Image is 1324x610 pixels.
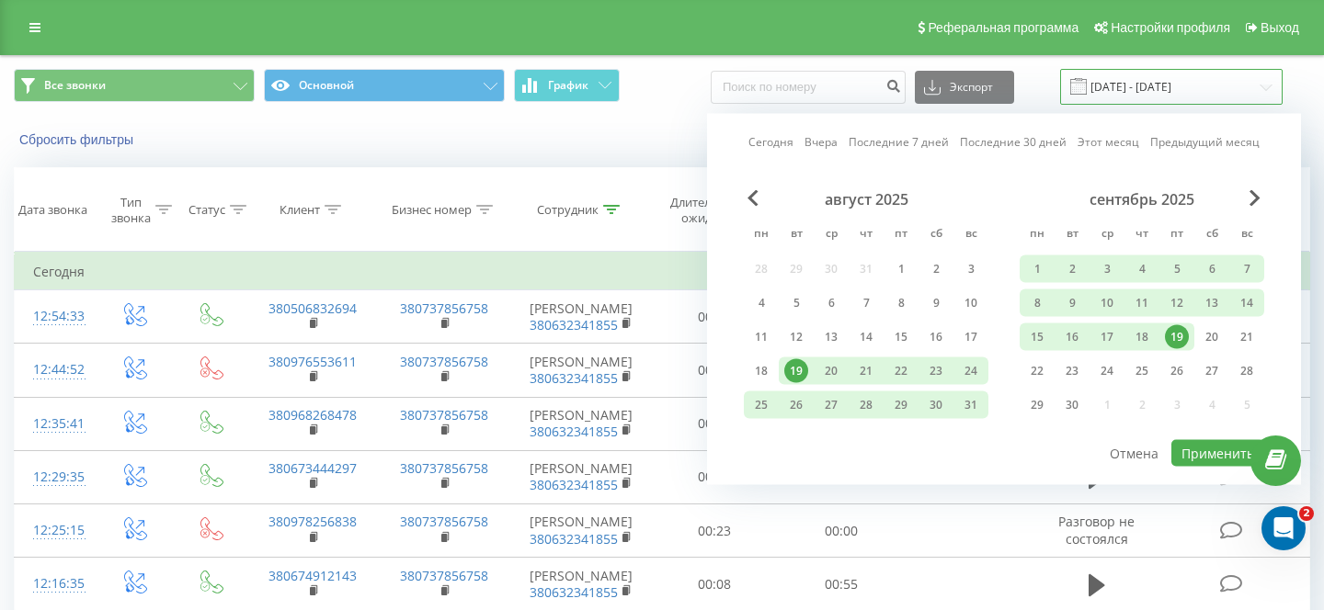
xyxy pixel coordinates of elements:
[1093,221,1121,249] abbr: среда
[749,291,773,315] div: 4
[805,133,838,151] a: Вчера
[1060,291,1084,315] div: 9
[1124,323,1159,351] div: чт 18 сент. 2025 г.
[814,391,849,419] div: ср 27 авг. 2025 г.
[668,195,753,226] div: Длительность ожидания
[748,190,759,207] span: Previous Month
[530,476,618,493] a: 380632341855
[1159,323,1194,351] div: пт 19 сент. 2025 г.
[1090,255,1124,283] div: ср 3 сент. 2025 г.
[924,325,948,349] div: 16
[784,325,808,349] div: 12
[1060,325,1084,349] div: 16
[889,291,913,315] div: 8
[1128,221,1156,249] abbr: четверг
[1250,190,1261,207] span: Next Month
[915,71,1014,104] button: Экспорт
[33,566,77,602] div: 12:16:35
[18,202,87,218] div: Дата звонка
[919,289,953,317] div: сб 9 авг. 2025 г.
[1025,257,1049,281] div: 1
[400,406,488,424] a: 380737856758
[849,357,884,385] div: чт 21 авг. 2025 г.
[1299,506,1314,521] span: 2
[514,69,620,102] button: График
[889,393,913,417] div: 29
[392,202,472,218] div: Бизнес номер
[884,255,919,283] div: пт 1 авг. 2025 г.
[1095,325,1119,349] div: 17
[33,406,77,442] div: 12:35:41
[537,202,599,218] div: Сотрудник
[1235,257,1259,281] div: 7
[1020,357,1055,385] div: пн 22 сент. 2025 г.
[1261,20,1299,35] span: Выход
[819,325,843,349] div: 13
[1078,133,1139,151] a: Этот месяц
[400,513,488,530] a: 380737856758
[854,325,878,349] div: 14
[1124,255,1159,283] div: чт 4 сент. 2025 г.
[652,397,779,450] td: 00:08
[1235,291,1259,315] div: 14
[849,323,884,351] div: чт 14 авг. 2025 г.
[530,316,618,333] a: 380632341855
[744,289,779,317] div: пн 4 авг. 2025 г.
[268,406,357,424] a: 380968268478
[1130,291,1154,315] div: 11
[953,357,988,385] div: вс 24 авг. 2025 г.
[782,221,810,249] abbr: вторник
[1163,221,1191,249] abbr: пятница
[1194,255,1229,283] div: сб 6 сент. 2025 г.
[1020,323,1055,351] div: пн 15 сент. 2025 г.
[919,255,953,283] div: сб 2 авг. 2025 г.
[924,393,948,417] div: 30
[1130,257,1154,281] div: 4
[744,391,779,419] div: пн 25 авг. 2025 г.
[744,323,779,351] div: пн 11 авг. 2025 г.
[1200,291,1224,315] div: 13
[1159,255,1194,283] div: пт 5 сент. 2025 г.
[1229,289,1264,317] div: вс 14 сент. 2025 г.
[652,450,779,503] td: 00:14
[510,397,652,450] td: [PERSON_NAME]
[1055,323,1090,351] div: вт 16 сент. 2025 г.
[510,344,652,397] td: [PERSON_NAME]
[15,254,1310,290] td: Сегодня
[548,79,588,92] span: График
[1159,357,1194,385] div: пт 26 сент. 2025 г.
[919,357,953,385] div: сб 23 авг. 2025 г.
[1229,323,1264,351] div: вс 21 сент. 2025 г.
[1055,357,1090,385] div: вт 23 сент. 2025 г.
[959,325,983,349] div: 17
[1200,359,1224,383] div: 27
[1025,325,1049,349] div: 15
[1165,325,1189,349] div: 19
[1229,255,1264,283] div: вс 7 сент. 2025 г.
[1025,291,1049,315] div: 8
[1130,325,1154,349] div: 18
[953,255,988,283] div: вс 3 авг. 2025 г.
[1171,440,1264,467] button: Применить
[1020,391,1055,419] div: пн 29 сент. 2025 г.
[779,323,814,351] div: вт 12 авг. 2025 г.
[779,357,814,385] div: вт 19 авг. 2025 г.
[960,133,1067,151] a: Последние 30 дней
[268,353,357,370] a: 380976553611
[748,133,793,151] a: Сегодня
[1060,257,1084,281] div: 2
[817,221,845,249] abbr: среда
[510,450,652,503] td: [PERSON_NAME]
[652,290,779,344] td: 00:15
[819,359,843,383] div: 20
[854,359,878,383] div: 21
[884,391,919,419] div: пт 29 авг. 2025 г.
[1124,289,1159,317] div: чт 11 сент. 2025 г.
[1058,513,1135,547] span: Разговор не состоялся
[953,391,988,419] div: вс 31 авг. 2025 г.
[749,359,773,383] div: 18
[959,393,983,417] div: 31
[111,195,151,226] div: Тип звонка
[814,323,849,351] div: ср 13 авг. 2025 г.
[14,131,143,148] button: Сбросить фильтры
